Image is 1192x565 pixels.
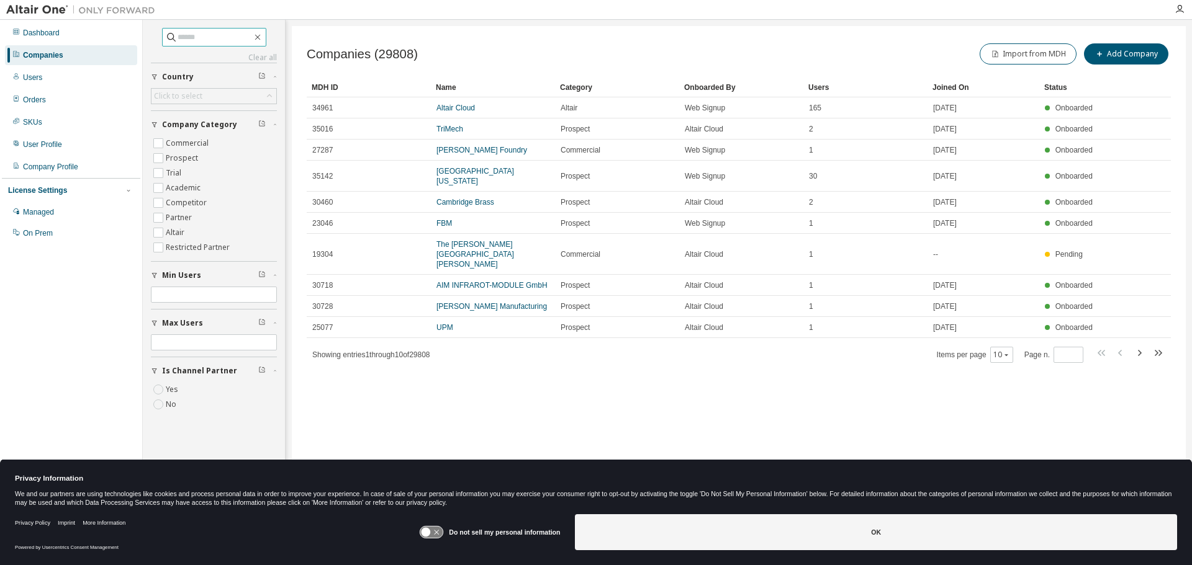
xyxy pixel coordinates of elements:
span: 19304 [312,249,333,259]
span: Items per page [937,347,1013,363]
div: Category [560,78,674,97]
button: Add Company [1084,43,1168,65]
div: Click to select [154,91,202,101]
a: [PERSON_NAME] Foundry [436,146,527,154]
span: Prospect [561,301,590,311]
label: Altair [166,225,187,240]
div: On Prem [23,228,53,238]
button: 10 [993,350,1010,360]
div: Users [23,73,42,82]
span: 30728 [312,301,333,311]
span: 165 [809,103,821,113]
span: Onboarded [1055,281,1093,290]
label: Yes [166,382,181,397]
span: [DATE] [933,301,957,311]
div: Users [808,78,923,97]
a: TriMech [436,125,463,133]
a: [GEOGRAPHIC_DATA][US_STATE] [436,167,514,185]
span: Onboarded [1055,198,1093,207]
span: [DATE] [933,171,957,181]
span: Prospect [561,171,590,181]
span: Web Signup [685,171,725,181]
span: Onboarded [1055,302,1093,311]
span: Onboarded [1055,146,1093,154]
span: Prospect [561,323,590,332]
span: Min Users [162,270,201,280]
a: Altair Cloud [436,104,475,112]
span: Onboarded [1055,219,1093,228]
span: Altair Cloud [685,197,723,207]
div: Name [436,78,550,97]
label: Commercial [166,136,211,151]
span: Web Signup [685,218,725,228]
span: 1 [809,249,813,259]
span: Is Channel Partner [162,366,237,376]
span: Clear filter [258,72,266,82]
span: Prospect [561,218,590,228]
button: Min Users [151,262,277,289]
div: Dashboard [23,28,60,38]
a: AIM INFRAROT-MODULE GmbH [436,281,548,290]
a: Clear all [151,53,277,63]
label: Trial [166,166,184,180]
label: No [166,397,179,412]
span: 30718 [312,280,333,290]
span: 35142 [312,171,333,181]
div: Status [1044,78,1096,97]
div: MDH ID [312,78,426,97]
span: [DATE] [933,145,957,155]
span: 23046 [312,218,333,228]
span: 2 [809,197,813,207]
span: Clear filter [258,120,266,130]
span: Company Category [162,120,237,130]
span: 2 [809,124,813,134]
span: Clear filter [258,366,266,376]
span: 30460 [312,197,333,207]
span: -- [933,249,938,259]
div: SKUs [23,117,42,127]
span: 1 [809,218,813,228]
span: Altair Cloud [685,280,723,290]
div: Onboarded By [684,78,798,97]
span: Prospect [561,124,590,134]
div: Orders [23,95,46,105]
span: Prospect [561,197,590,207]
span: 34961 [312,103,333,113]
div: License Settings [8,185,67,195]
span: [DATE] [933,323,957,332]
span: Prospect [561,280,590,290]
button: Max Users [151,309,277,337]
button: Import from MDH [980,43,1077,65]
span: Onboarded [1055,323,1093,332]
a: UPM [436,323,453,332]
a: [PERSON_NAME] Manufacturing [436,302,547,311]
span: 1 [809,323,813,332]
label: Restricted Partner [166,240,232,255]
span: Commercial [561,145,600,155]
button: Country [151,63,277,91]
span: 35016 [312,124,333,134]
span: Altair [561,103,577,113]
div: Click to select [151,89,276,104]
button: Company Category [151,111,277,138]
span: 27287 [312,145,333,155]
span: Onboarded [1055,125,1093,133]
span: Altair Cloud [685,124,723,134]
span: [DATE] [933,280,957,290]
label: Partner [166,210,194,225]
span: 1 [809,301,813,311]
a: The [PERSON_NAME][GEOGRAPHIC_DATA][PERSON_NAME] [436,240,514,269]
span: Web Signup [685,103,725,113]
span: [DATE] [933,124,957,134]
div: Company Profile [23,162,78,172]
span: Altair Cloud [685,249,723,259]
button: Is Channel Partner [151,357,277,385]
span: Companies (29808) [307,47,418,61]
span: Page n. [1024,347,1083,363]
span: 30 [809,171,817,181]
span: Clear filter [258,270,266,280]
span: Web Signup [685,145,725,155]
span: Showing entries 1 through 10 of 29808 [312,350,430,359]
span: 25077 [312,323,333,332]
span: Altair Cloud [685,301,723,311]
